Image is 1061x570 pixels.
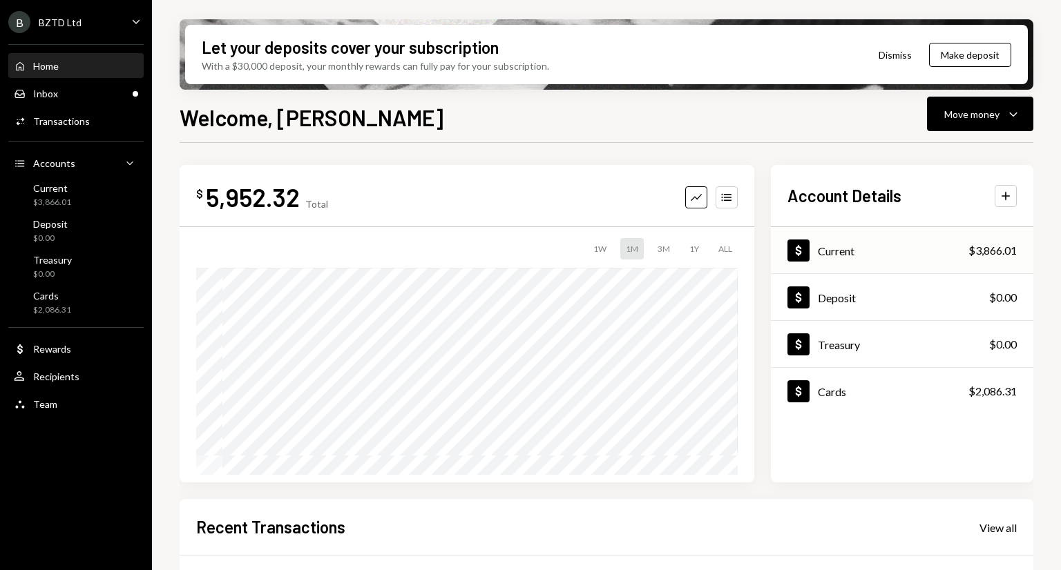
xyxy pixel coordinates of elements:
[8,81,144,106] a: Inbox
[929,43,1011,67] button: Make deposit
[713,238,738,259] div: ALL
[33,182,71,194] div: Current
[8,336,144,361] a: Rewards
[33,268,72,280] div: $0.00
[305,198,328,210] div: Total
[39,17,82,28] div: BZTD Ltd
[33,197,71,208] div: $3,866.01
[33,254,72,266] div: Treasury
[8,250,144,283] a: Treasury$0.00
[8,364,144,389] a: Recipients
[927,97,1033,131] button: Move money
[33,157,75,169] div: Accounts
[944,107,1000,121] div: Move money
[33,60,59,72] div: Home
[202,36,499,59] div: Let your deposits cover your subscription
[8,53,144,78] a: Home
[33,304,71,316] div: $2,086.31
[771,368,1033,414] a: Cards$2,086.31
[33,290,71,302] div: Cards
[771,274,1033,320] a: Deposit$0.00
[989,289,1017,306] div: $0.00
[8,178,144,211] a: Current$3,866.01
[33,398,57,410] div: Team
[861,39,929,71] button: Dismiss
[818,385,846,398] div: Cards
[206,181,300,213] div: 5,952.32
[787,184,901,207] h2: Account Details
[33,233,68,244] div: $0.00
[8,286,144,319] a: Cards$2,086.31
[771,227,1033,273] a: Current$3,866.01
[818,291,856,304] div: Deposit
[771,321,1033,367] a: Treasury$0.00
[818,338,860,351] div: Treasury
[33,371,79,382] div: Recipients
[33,88,58,99] div: Inbox
[196,515,345,538] h2: Recent Transactions
[202,59,549,73] div: With a $30,000 deposit, your monthly rewards can fully pay for your subscription.
[968,242,1017,259] div: $3,866.01
[8,11,30,33] div: B
[979,520,1017,535] a: View all
[8,391,144,416] a: Team
[196,187,203,201] div: $
[620,238,644,259] div: 1M
[968,383,1017,400] div: $2,086.31
[588,238,612,259] div: 1W
[818,244,854,257] div: Current
[684,238,705,259] div: 1Y
[33,343,71,355] div: Rewards
[33,218,68,230] div: Deposit
[8,214,144,247] a: Deposit$0.00
[180,104,443,131] h1: Welcome, [PERSON_NAME]
[8,150,144,175] a: Accounts
[8,108,144,133] a: Transactions
[989,336,1017,353] div: $0.00
[33,115,90,127] div: Transactions
[979,521,1017,535] div: View all
[652,238,676,259] div: 3M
